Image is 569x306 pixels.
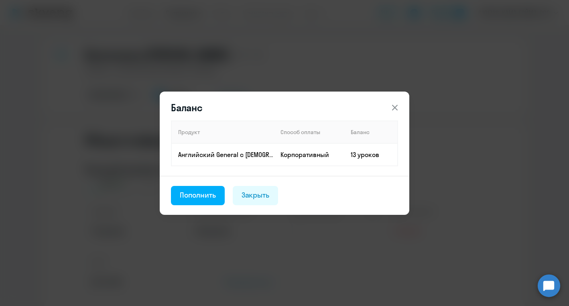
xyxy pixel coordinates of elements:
[274,143,344,166] td: Корпоративный
[178,150,274,159] p: Английский General с [DEMOGRAPHIC_DATA] преподавателем
[274,121,344,143] th: Способ оплаты
[242,190,270,200] div: Закрыть
[233,186,278,205] button: Закрыть
[171,186,225,205] button: Пополнить
[344,143,398,166] td: 13 уроков
[171,121,274,143] th: Продукт
[344,121,398,143] th: Баланс
[160,101,409,114] header: Баланс
[180,190,216,200] div: Пополнить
